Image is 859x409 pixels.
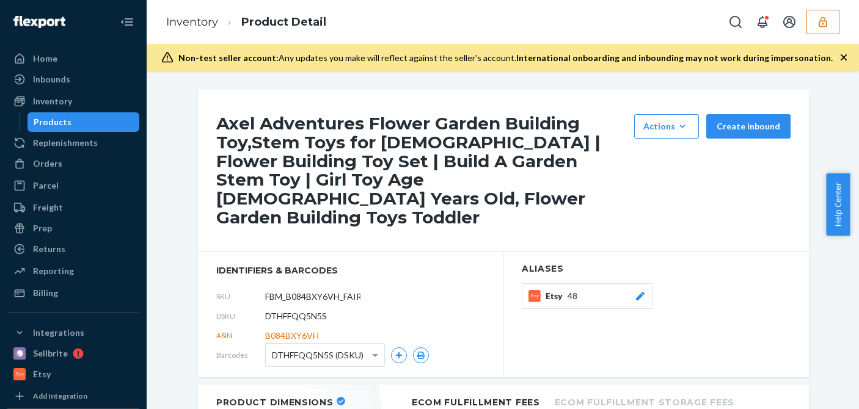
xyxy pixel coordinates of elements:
[7,283,139,303] a: Billing
[7,92,139,111] a: Inventory
[777,10,802,34] button: Open account menu
[178,52,833,64] div: Any updates you make will reflect against the seller's account.
[166,15,218,29] a: Inventory
[272,345,364,366] span: DTHFFQQ5N5S (DSKU)
[216,350,265,360] span: Barcodes
[265,330,319,342] span: B084BXY6VH
[33,327,84,339] div: Integrations
[241,15,326,29] a: Product Detail
[546,290,568,302] span: Etsy
[7,323,139,342] button: Integrations
[516,52,833,63] span: International onboarding and inbounding may not work during impersonation.
[522,264,791,273] h2: Aliases
[7,344,139,363] a: Sellbrite
[13,16,65,28] img: Flexport logo
[33,243,65,255] div: Returns
[7,198,139,217] a: Freight
[634,114,699,139] button: Actions
[33,95,72,107] div: Inventory
[7,239,139,259] a: Returns
[216,264,484,277] span: identifiers & barcodes
[33,52,57,65] div: Home
[643,120,690,132] div: Actions
[7,389,139,404] a: Add Integration
[7,261,139,281] a: Reporting
[723,10,748,34] button: Open Search Box
[33,137,98,149] div: Replenishments
[178,52,279,63] span: Non-test seller account:
[216,397,334,408] h2: Product Dimensions
[33,287,58,299] div: Billing
[216,330,265,341] span: ASIN
[33,265,74,277] div: Reporting
[33,73,70,85] div: Inbounds
[216,291,265,302] span: SKU
[33,368,51,380] div: Etsy
[7,364,139,384] a: Etsy
[33,157,62,170] div: Orders
[7,70,139,89] a: Inbounds
[750,10,775,34] button: Open notifications
[33,201,63,214] div: Freight
[216,311,265,321] span: DSKU
[33,391,87,401] div: Add Integration
[826,173,850,236] button: Help Center
[33,179,59,192] div: Parcel
[7,219,139,238] a: Prep
[522,283,653,309] button: Etsy48
[33,222,52,234] div: Prep
[7,133,139,153] a: Replenishments
[156,4,336,40] ol: breadcrumbs
[34,116,71,128] div: Products
[706,114,791,139] button: Create inbound
[27,112,140,132] a: Products
[568,290,577,302] span: 48
[7,154,139,173] a: Orders
[7,176,139,195] a: Parcel
[115,10,139,34] button: Close Navigation
[216,114,628,227] h1: Axel Adventures Flower Garden Building Toy,Stem Toys for [DEMOGRAPHIC_DATA] | Flower Building Toy...
[265,310,327,322] span: DTHFFQQ5N5S
[7,49,139,68] a: Home
[33,347,68,360] div: Sellbrite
